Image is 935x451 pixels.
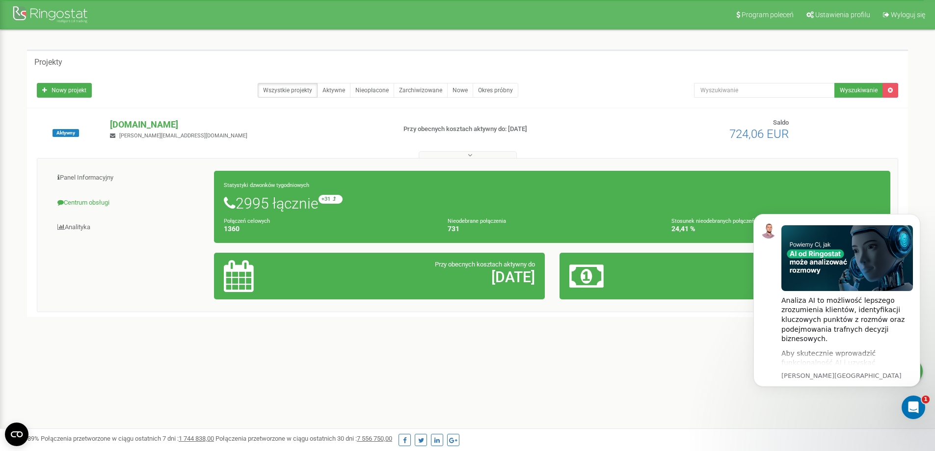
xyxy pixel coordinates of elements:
[902,396,925,419] iframe: Intercom live chat
[119,133,247,139] span: [PERSON_NAME][EMAIL_ADDRESS][DOMAIN_NAME]
[671,225,881,233] h4: 24,41 %
[403,125,608,134] p: Przy obecnych kosztach aktywny do: [DATE]
[350,83,394,98] a: Nieopłacone
[357,435,392,442] u: 7 556 750,00
[258,83,318,98] a: Wszystkie projekty
[729,127,789,141] span: 724,06 EUR
[224,218,270,224] small: Połączeń celowych
[34,58,62,67] h5: Projekty
[53,129,79,137] span: Aktywny
[215,435,392,442] span: Połączenia przetworzone w ciągu ostatnich 30 dni :
[448,225,657,233] h4: 731
[332,269,535,285] h2: [DATE]
[45,215,214,239] a: Analityka
[773,119,789,126] span: Saldo
[922,396,930,403] span: 1
[224,225,433,233] h4: 1360
[448,218,506,224] small: Nieodebrane połączenia
[45,166,214,190] a: Panel Informacyjny
[891,11,925,19] span: Wyloguj się
[224,195,881,212] h1: 2995 łącznie
[473,83,518,98] a: Okres próbny
[45,191,214,215] a: Centrum obsługi
[110,118,387,131] p: [DOMAIN_NAME]
[742,11,794,19] span: Program poleceń
[37,83,92,98] a: Nowy projekt
[435,261,535,268] span: Przy obecnych kosztach aktywny do
[815,11,870,19] span: Ustawienia profilu
[179,435,214,442] u: 1 744 838,00
[224,182,309,188] small: Statystyki dzwonków tygodniowych
[447,83,473,98] a: Nowe
[739,199,935,424] iframe: Intercom notifications wiadomość
[694,83,835,98] input: Wyszukiwanie
[678,269,881,285] h2: 724,06 €
[319,195,343,204] small: +31
[394,83,448,98] a: Zarchiwizowane
[5,423,28,446] button: Open CMP widget
[317,83,350,98] a: Aktywne
[671,218,754,224] small: Stosunek nieodebranych połączeń
[41,435,214,442] span: Połączenia przetworzone w ciągu ostatnich 7 dni :
[834,83,883,98] button: Wyszukiwanie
